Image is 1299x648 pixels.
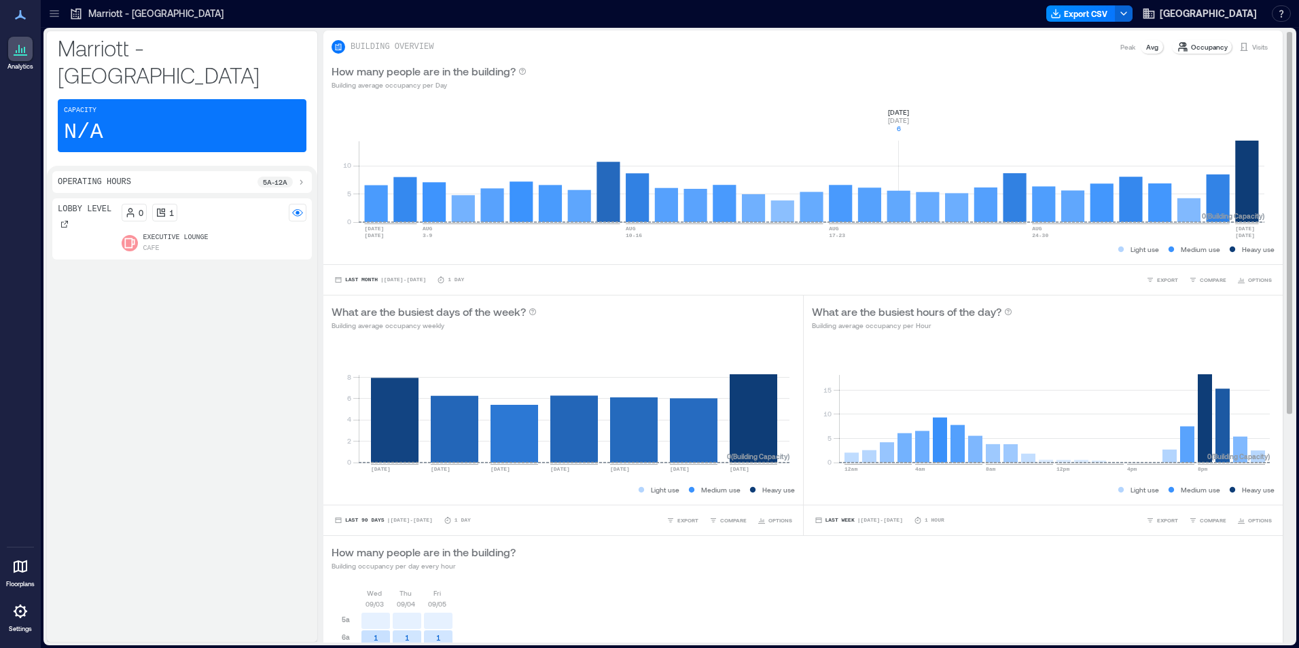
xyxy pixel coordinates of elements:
[812,320,1012,331] p: Building average occupancy per Hour
[1242,244,1275,255] p: Heavy use
[823,410,831,418] tspan: 10
[1160,7,1257,20] span: [GEOGRAPHIC_DATA]
[1146,41,1158,52] p: Avg
[347,437,351,445] tspan: 2
[1120,41,1135,52] p: Peak
[405,633,410,642] text: 1
[844,466,857,472] text: 12am
[1200,276,1226,284] span: COMPARE
[1200,516,1226,524] span: COMPARE
[1127,466,1137,472] text: 4pm
[455,516,471,524] p: 1 Day
[397,598,415,609] p: 09/04
[347,217,351,226] tspan: 0
[436,633,441,642] text: 1
[365,226,385,232] text: [DATE]
[347,373,351,381] tspan: 8
[88,7,224,20] p: Marriott - [GEOGRAPHIC_DATA]
[701,484,741,495] p: Medium use
[332,273,429,287] button: Last Month |[DATE]-[DATE]
[1143,273,1181,287] button: EXPORT
[2,550,39,592] a: Floorplans
[365,232,385,238] text: [DATE]
[1157,516,1178,524] span: EXPORT
[755,514,795,527] button: OPTIONS
[1234,273,1275,287] button: OPTIONS
[1032,232,1048,238] text: 24-30
[6,580,35,588] p: Floorplans
[626,226,636,232] text: AUG
[1198,466,1208,472] text: 8pm
[1235,226,1255,232] text: [DATE]
[143,243,160,254] p: Cafe
[342,614,350,625] p: 5a
[707,514,749,527] button: COMPARE
[367,588,382,598] p: Wed
[332,304,526,320] p: What are the busiest days of the week?
[7,62,33,71] p: Analytics
[1143,514,1181,527] button: EXPORT
[626,232,642,238] text: 10-16
[1131,244,1159,255] p: Light use
[829,232,845,238] text: 17-23
[433,588,441,598] p: Fri
[351,41,433,52] p: BUILDING OVERVIEW
[332,79,527,90] p: Building average occupancy per Day
[829,226,839,232] text: AUG
[1138,3,1261,24] button: [GEOGRAPHIC_DATA]
[58,204,111,215] p: Lobby Level
[762,484,795,495] p: Heavy use
[651,484,679,495] p: Light use
[812,514,906,527] button: Last Week |[DATE]-[DATE]
[139,207,143,218] p: 0
[1234,514,1275,527] button: OPTIONS
[670,466,690,472] text: [DATE]
[263,177,287,187] p: 5a - 12a
[491,466,510,472] text: [DATE]
[428,598,446,609] p: 09/05
[58,34,306,88] p: Marriott - [GEOGRAPHIC_DATA]
[58,177,131,187] p: Operating Hours
[720,516,747,524] span: COMPARE
[143,232,209,243] p: Executive Lounge
[366,598,384,609] p: 09/03
[823,386,831,394] tspan: 15
[730,466,749,472] text: [DATE]
[342,632,350,643] p: 6a
[343,161,351,169] tspan: 10
[399,588,412,598] p: Thu
[1248,516,1272,524] span: OPTIONS
[423,232,433,238] text: 3-9
[431,466,450,472] text: [DATE]
[768,516,792,524] span: OPTIONS
[812,304,1001,320] p: What are the busiest hours of the day?
[347,415,351,423] tspan: 4
[4,595,37,637] a: Settings
[1186,514,1229,527] button: COMPARE
[1248,276,1272,284] span: OPTIONS
[347,190,351,198] tspan: 5
[332,320,537,331] p: Building average occupancy weekly
[1046,5,1116,22] button: Export CSV
[332,63,516,79] p: How many people are in the building?
[986,466,996,472] text: 8am
[827,458,831,466] tspan: 0
[332,544,516,560] p: How many people are in the building?
[1032,226,1042,232] text: AUG
[374,633,378,642] text: 1
[371,466,391,472] text: [DATE]
[1235,232,1255,238] text: [DATE]
[347,458,351,466] tspan: 0
[64,105,96,116] p: Capacity
[1131,484,1159,495] p: Light use
[448,276,464,284] p: 1 Day
[347,394,351,402] tspan: 6
[677,516,698,524] span: EXPORT
[1181,484,1220,495] p: Medium use
[664,514,701,527] button: EXPORT
[9,625,32,633] p: Settings
[1181,244,1220,255] p: Medium use
[332,514,435,527] button: Last 90 Days |[DATE]-[DATE]
[1191,41,1228,52] p: Occupancy
[423,226,433,232] text: AUG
